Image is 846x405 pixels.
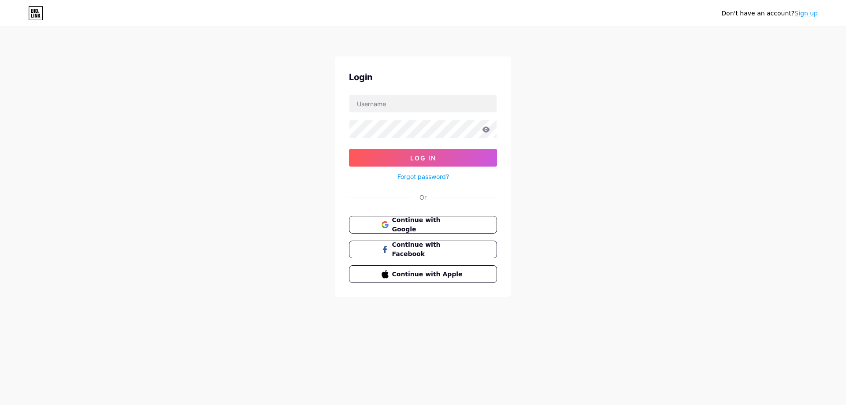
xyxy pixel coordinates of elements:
[349,95,497,112] input: Username
[419,193,427,202] div: Or
[392,240,465,259] span: Continue with Facebook
[349,216,497,234] button: Continue with Google
[392,270,465,279] span: Continue with Apple
[349,71,497,84] div: Login
[349,241,497,258] button: Continue with Facebook
[794,10,818,17] a: Sign up
[721,9,818,18] div: Don't have an account?
[410,154,436,162] span: Log In
[397,172,449,181] a: Forgot password?
[392,216,465,234] span: Continue with Google
[349,265,497,283] button: Continue with Apple
[349,149,497,167] button: Log In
